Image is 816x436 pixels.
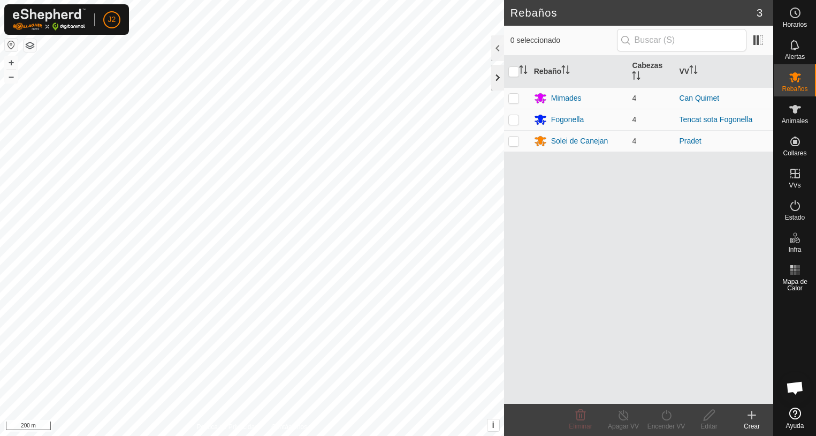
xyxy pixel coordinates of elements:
div: Mimades [551,93,582,104]
button: i [487,419,499,431]
span: Estado [785,214,805,221]
span: Collares [783,150,806,156]
button: Capas del Mapa [24,39,36,52]
span: 4 [632,94,636,102]
p-sorticon: Activar para ordenar [519,67,528,76]
span: Animales [782,118,808,124]
h2: Rebaños [510,6,757,19]
th: Cabezas [628,56,675,88]
th: VV [675,56,773,88]
a: Ayuda [774,403,816,433]
p-sorticon: Activar para ordenar [561,67,570,76]
button: + [5,56,18,69]
span: J2 [108,14,116,25]
input: Buscar (S) [617,29,746,51]
span: Infra [788,246,801,253]
span: i [492,420,494,430]
div: Encender VV [645,422,688,431]
a: Pradet [679,137,701,145]
a: Chat abierto [779,372,811,404]
span: 0 seleccionado [510,35,617,46]
div: Editar [688,422,730,431]
a: Política de Privacidad [196,422,258,432]
span: 4 [632,115,636,124]
button: Restablecer Mapa [5,39,18,51]
span: Horarios [783,21,807,28]
div: Crear [730,422,773,431]
span: Mapa de Calor [776,279,813,291]
a: Tencat sota Fogonella [679,115,752,124]
span: VVs [789,182,800,189]
span: Ayuda [786,423,804,429]
span: Alertas [785,54,805,60]
div: Fogonella [551,114,584,125]
img: Logo Gallagher [13,9,86,31]
div: Apagar VV [602,422,645,431]
a: Contáctenos [271,422,307,432]
span: 4 [632,137,636,145]
button: – [5,70,18,83]
span: Eliminar [569,423,592,430]
a: Can Quimet [679,94,719,102]
span: Rebaños [782,86,807,92]
div: Solei de Canejan [551,136,608,147]
p-sorticon: Activar para ordenar [632,73,640,81]
span: 3 [757,5,762,21]
p-sorticon: Activar para ordenar [689,67,698,76]
th: Rebaño [530,56,628,88]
